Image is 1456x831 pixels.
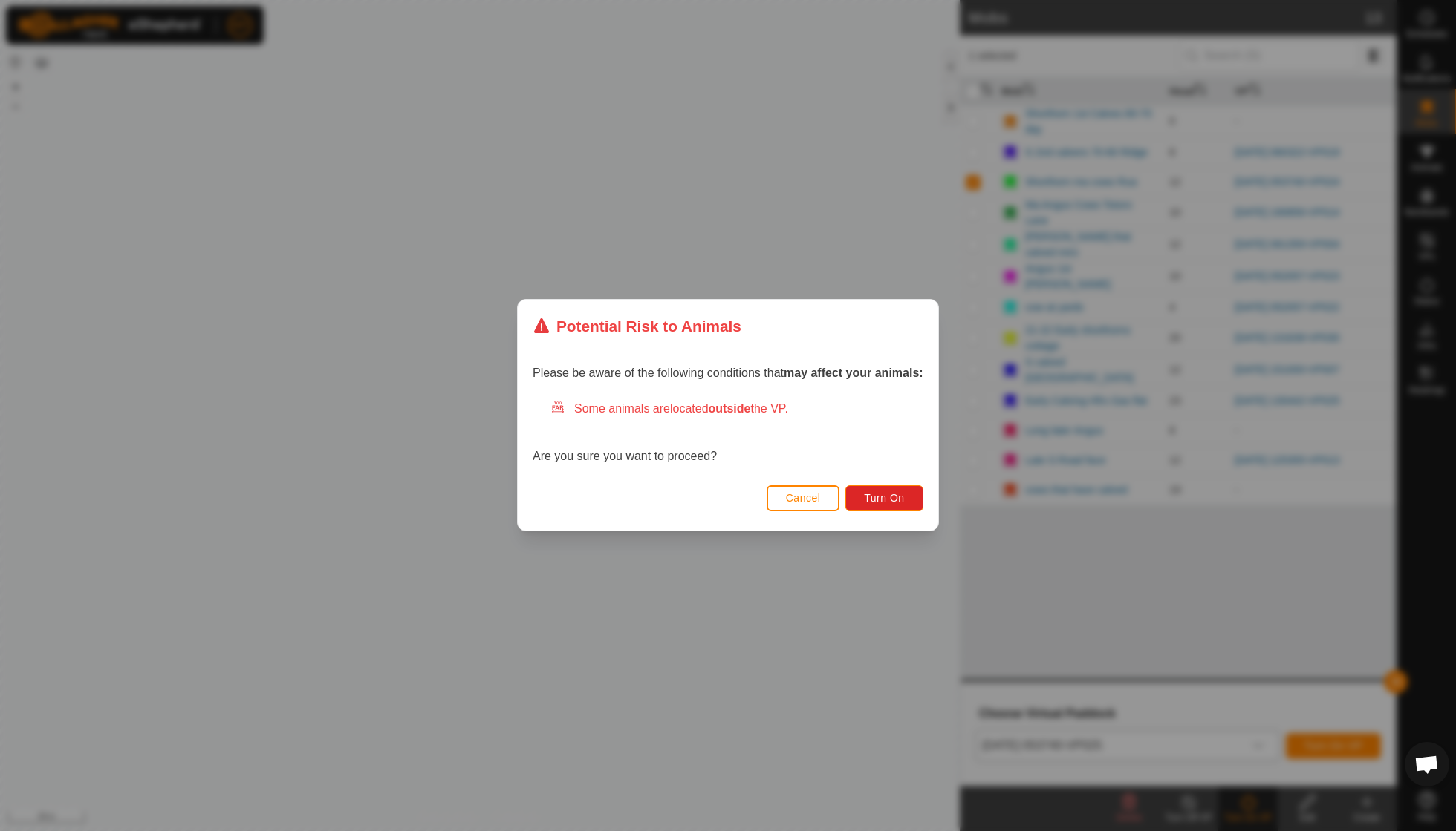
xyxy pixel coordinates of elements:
[709,403,751,415] strong: outside
[865,493,905,505] span: Turn On
[670,403,788,415] span: located the VP.
[533,401,923,466] div: Are you sure you want to proceed?
[786,493,821,505] span: Cancel
[533,315,741,338] div: Potential Risk to Animals
[767,485,840,511] button: Cancel
[784,367,923,380] strong: may affect your animals:
[846,485,923,511] button: Turn On
[550,401,923,418] div: Some animals are
[533,367,923,380] span: Please be aware of the following conditions that
[1405,742,1449,786] div: Open chat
